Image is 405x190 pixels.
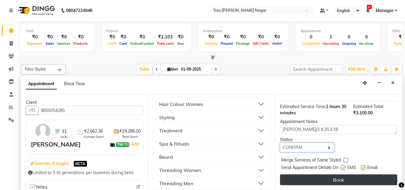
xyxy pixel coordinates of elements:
span: Ongoing [341,41,358,46]
span: ₹98.70 [116,142,129,147]
span: Online/Custom [129,41,156,46]
span: 11 [62,128,67,134]
button: Spa & Rituals [156,138,268,149]
span: Prepaid [219,41,234,46]
div: Client [26,99,143,106]
button: ADD NEW [346,65,367,74]
div: Spa & Rituals [159,140,189,147]
div: Redemption [203,29,284,34]
span: Gift Cards [251,41,270,46]
span: Completed [301,41,321,46]
button: Styling [156,112,268,123]
div: ₹0 [129,34,156,41]
span: Petty cash [156,41,175,46]
span: Block Time [64,81,85,86]
img: avatar [34,122,52,140]
div: Threading Women [159,167,201,174]
span: Expenses [26,41,44,46]
span: Sales [44,41,56,46]
div: ₹0 [175,34,186,41]
div: 0 [301,34,321,41]
div: Status [280,137,334,143]
span: Today [137,65,152,74]
span: Voucher [203,41,219,46]
button: +91 [26,106,38,115]
div: ₹0 [219,34,234,41]
div: Finance [106,29,186,34]
span: Upcoming [321,41,341,46]
span: | [129,140,140,148]
div: Appointment Notes [280,119,397,125]
span: Total Spent [122,134,138,139]
div: ₹0 [56,34,72,41]
div: ₹0 [234,34,251,41]
button: Hair Colour Women [156,99,268,110]
div: Treatment [159,127,183,134]
div: 1 [321,34,341,41]
div: 0 [358,34,375,41]
button: Beard [156,152,268,162]
span: Card [118,41,129,46]
span: Products [72,41,89,46]
a: 67 [366,8,370,13]
button: Generate AI Insights [29,159,71,168]
span: Manager [376,8,394,14]
div: ₹0 [251,34,270,41]
span: Services [56,41,72,46]
span: 67 [367,5,372,9]
div: ₹0 [118,34,129,41]
div: ₹0 [26,34,44,41]
div: ₹0 [106,34,118,41]
span: ₹3,100.00 [353,110,373,116]
span: Visits [60,134,68,139]
img: logo [15,2,56,19]
div: Styling [159,114,175,121]
b: 08047224946 [66,2,92,19]
span: Estimated Total: [353,104,384,109]
div: Threading Men [159,180,193,187]
div: [PERSON_NAME] [31,140,81,149]
span: No show [358,41,375,46]
button: Close [389,78,397,88]
span: ₹29,286.00 [119,128,141,134]
span: Wallet [270,41,284,46]
button: Treatment [156,125,268,136]
span: SMS [347,164,356,172]
div: ₹0 [72,34,89,41]
button: Threading Men [156,178,268,189]
a: Add [130,140,140,148]
span: ₹2,662.36 [84,128,103,134]
div: ₹0 [270,34,284,41]
span: Cash [106,41,118,46]
span: BETA [74,161,87,167]
div: Total [26,29,89,34]
div: ₹1,101 [156,34,175,41]
input: Search Appointment [290,65,343,74]
div: 0 [341,34,358,41]
span: Due [176,41,185,46]
span: Estimated Service Time: [280,104,326,109]
div: Limited to 5 AI generations per business during beta. [28,170,141,176]
span: Merge Services of Same Stylist [281,157,341,164]
button: Threading Women [156,165,268,176]
div: ₹0 [203,34,219,41]
span: Appointment [26,79,57,89]
input: 2025-09-01 [179,65,209,74]
span: ADD NEW [348,67,365,71]
div: Hair Colour Women [159,101,203,108]
span: Email [367,164,377,172]
button: Book [280,174,397,185]
div: ₹0 [44,34,56,41]
div: Appointment [301,29,375,34]
span: Package [234,41,251,46]
input: Search by Name/Mobile/Email/Code [38,106,143,115]
span: Filter Stylist [25,67,46,71]
span: Mon [166,67,179,71]
span: Send Appointment Details On [281,164,338,172]
div: Beard [159,153,173,161]
span: Average Spent [83,134,104,139]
